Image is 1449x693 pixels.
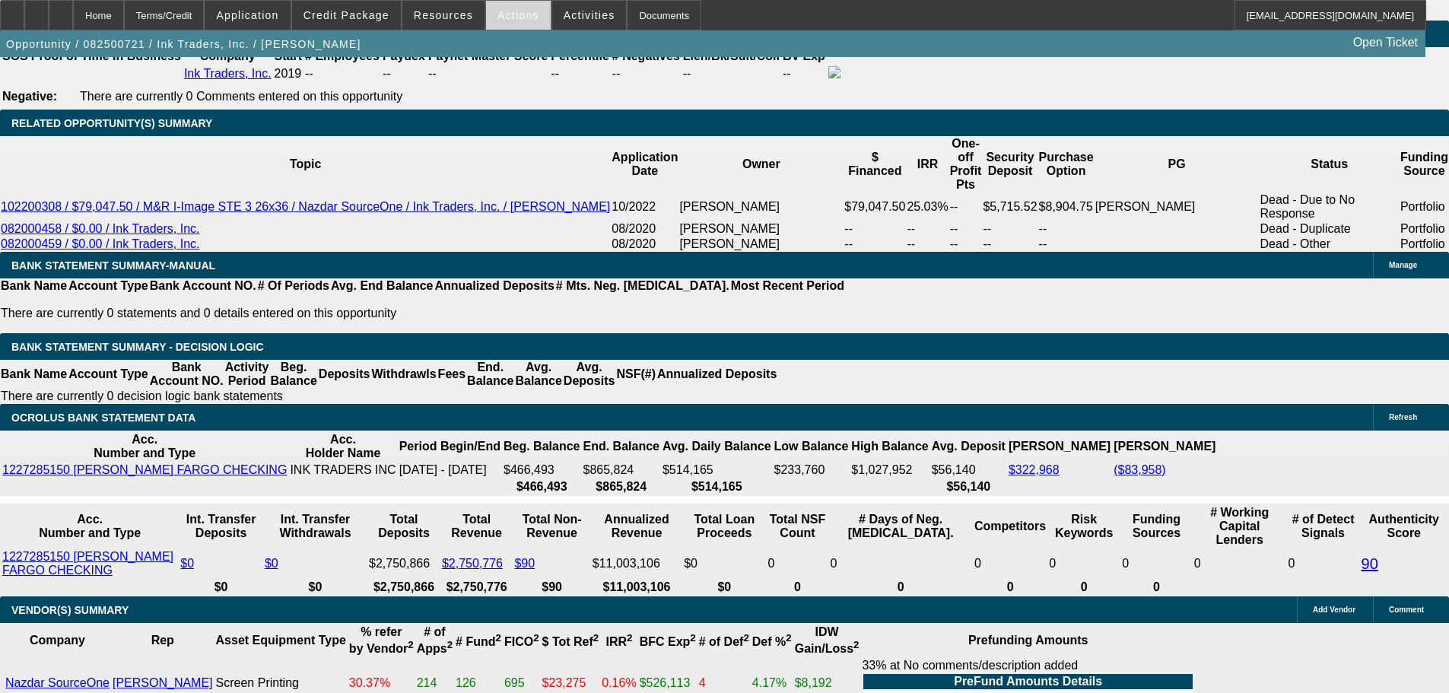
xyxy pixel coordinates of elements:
[180,557,194,570] a: $0
[151,634,174,647] b: Rep
[497,9,539,21] span: Actions
[205,1,290,30] button: Application
[257,278,330,294] th: # Of Periods
[68,360,149,389] th: Account Type
[850,463,929,478] td: $1,027,952
[683,549,765,578] td: $0
[954,675,1102,688] b: PreFund Amounts Details
[149,278,257,294] th: Bank Account NO.
[1,222,200,235] a: 082000458 / $0.00 / Ink Traders, Inc.
[2,432,288,461] th: Acc. Number and Type
[611,237,678,252] td: 08/2020
[1121,549,1192,578] td: 0
[11,604,129,616] span: VENDOR(S) SUMMARY
[611,192,678,221] td: 10/2022
[6,38,361,50] span: Opportunity / 082500721 / Ink Traders, Inc. / [PERSON_NAME]
[514,557,535,570] a: $90
[2,550,173,577] a: 1227285150 [PERSON_NAME] FARGO CHECKING
[402,1,485,30] button: Resources
[496,632,501,644] sup: 2
[503,432,580,461] th: Beg. Balance
[503,463,580,478] td: $466,493
[1260,221,1400,237] td: Dead - Duplicate
[906,237,949,252] td: --
[678,192,844,221] td: [PERSON_NAME]
[844,237,906,252] td: --
[1288,549,1359,578] td: 0
[682,65,780,82] td: --
[767,580,828,595] th: 0
[752,635,792,648] b: Def %
[974,505,1047,548] th: Competitors
[11,117,212,129] span: RELATED OPPORTUNITY(S) SUMMARY
[456,635,501,648] b: # Fund
[982,136,1037,192] th: Security Deposit
[906,136,949,192] th: IRR
[982,192,1037,221] td: $5,715.52
[563,360,616,389] th: Avg. Deposits
[743,632,748,644] sup: 2
[1008,432,1111,461] th: [PERSON_NAME]
[593,557,681,571] div: $11,003,106
[982,237,1037,252] td: --
[542,635,599,648] b: $ Tot Ref
[303,9,389,21] span: Credit Package
[1400,192,1449,221] td: Portfolio
[552,1,627,30] button: Activities
[1121,580,1192,595] th: 0
[1194,557,1201,570] span: 0
[949,192,983,221] td: --
[982,221,1037,237] td: --
[1193,505,1286,548] th: # Working Capital Lenders
[434,278,554,294] th: Annualized Deposits
[2,463,287,476] a: 1227285150 [PERSON_NAME] FARGO CHECKING
[611,221,678,237] td: 08/2020
[149,360,224,389] th: Bank Account NO.
[437,360,466,389] th: Fees
[662,479,772,494] th: $514,165
[1114,463,1166,476] a: ($83,958)
[399,463,501,478] td: [DATE] - [DATE]
[850,432,929,461] th: High Balance
[486,1,551,30] button: Actions
[690,632,695,644] sup: 2
[844,136,906,192] th: $ Financed
[774,432,850,461] th: Low Balance
[447,639,453,650] sup: 2
[399,432,501,461] th: Period Begin/End
[1038,221,1095,237] td: --
[1260,192,1400,221] td: Dead - Due to No Response
[30,634,85,647] b: Company
[368,505,440,548] th: Total Deposits
[592,505,682,548] th: Annualized Revenue
[853,639,859,650] sup: 2
[1,200,610,213] a: 102200308 / $79,047.50 / M&R I-Image STE 3 26x36 / Nazdar SourceOne / Ink Traders, Inc. / [PERSON...
[382,65,426,82] td: --
[442,557,503,570] a: $2,750,776
[1389,261,1417,269] span: Manage
[441,580,513,595] th: $2,750,776
[828,66,840,78] img: facebook-icon.png
[551,67,609,81] div: --
[949,221,983,237] td: --
[592,580,682,595] th: $11,003,106
[466,360,514,389] th: End. Balance
[289,463,396,478] td: INK TRADERS INC
[795,625,860,655] b: IDW Gain/Loss
[699,635,749,648] b: # of Def
[767,549,828,578] td: 0
[533,632,539,644] sup: 2
[289,432,396,461] th: Acc. Holder Name
[582,432,659,461] th: End. Balance
[593,632,599,644] sup: 2
[113,676,213,689] a: [PERSON_NAME]
[1347,30,1424,56] a: Open Ticket
[441,505,513,548] th: Total Revenue
[829,505,972,548] th: # Days of Neg. [MEDICAL_DATA].
[656,360,777,389] th: Annualized Deposits
[931,479,1006,494] th: $56,140
[264,505,367,548] th: Int. Transfer Withdrawals
[1095,136,1260,192] th: PG
[318,360,371,389] th: Deposits
[503,479,580,494] th: $466,493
